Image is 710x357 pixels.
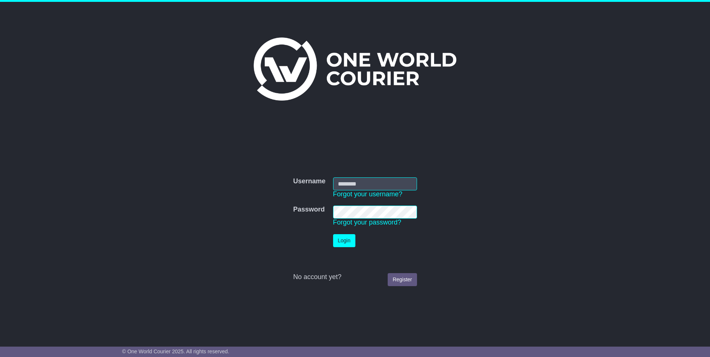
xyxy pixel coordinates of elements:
img: One World [254,37,456,101]
a: Register [388,273,417,286]
a: Forgot your password? [333,219,401,226]
span: © One World Courier 2025. All rights reserved. [122,348,229,354]
div: No account yet? [293,273,417,281]
button: Login [333,234,355,247]
label: Username [293,177,325,186]
label: Password [293,206,325,214]
a: Forgot your username? [333,190,403,198]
